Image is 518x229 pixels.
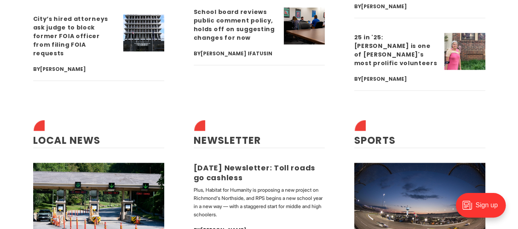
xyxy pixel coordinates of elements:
div: By [194,49,277,59]
a: [PERSON_NAME] [361,3,407,10]
div: By [354,2,438,11]
a: Local News [33,134,101,147]
a: Newsletter [194,134,261,147]
p: Plus, Habitat for Humanity is proposing a new project on Richmond's Northside, and RPS begins a n... [194,186,325,219]
img: School board reviews public comment policy, holds off on suggesting changes for now [284,8,325,45]
div: By [354,74,438,84]
div: By [33,64,117,74]
a: [PERSON_NAME] Ifatusin [201,50,272,57]
a: [DATE] Newsletter: Toll roads go cashless [194,163,315,183]
a: Sports [354,134,396,147]
a: [PERSON_NAME] [40,66,86,73]
img: 25 in '25: Lisa Hearl is one of Richmond's most prolific volunteers [444,33,485,70]
a: [PERSON_NAME] [361,75,407,82]
a: City’s hired attorneys ask judge to block former FOIA officer from filing FOIA requests [33,15,108,57]
a: School board reviews public comment policy, holds off on suggesting changes for now [194,8,275,42]
img: City’s hired attorneys ask judge to block former FOIA officer from filing FOIA requests [123,15,164,52]
iframe: portal-trigger [449,189,518,229]
a: 25 in '25: [PERSON_NAME] is one of [PERSON_NAME]'s most prolific volunteers [354,33,437,67]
